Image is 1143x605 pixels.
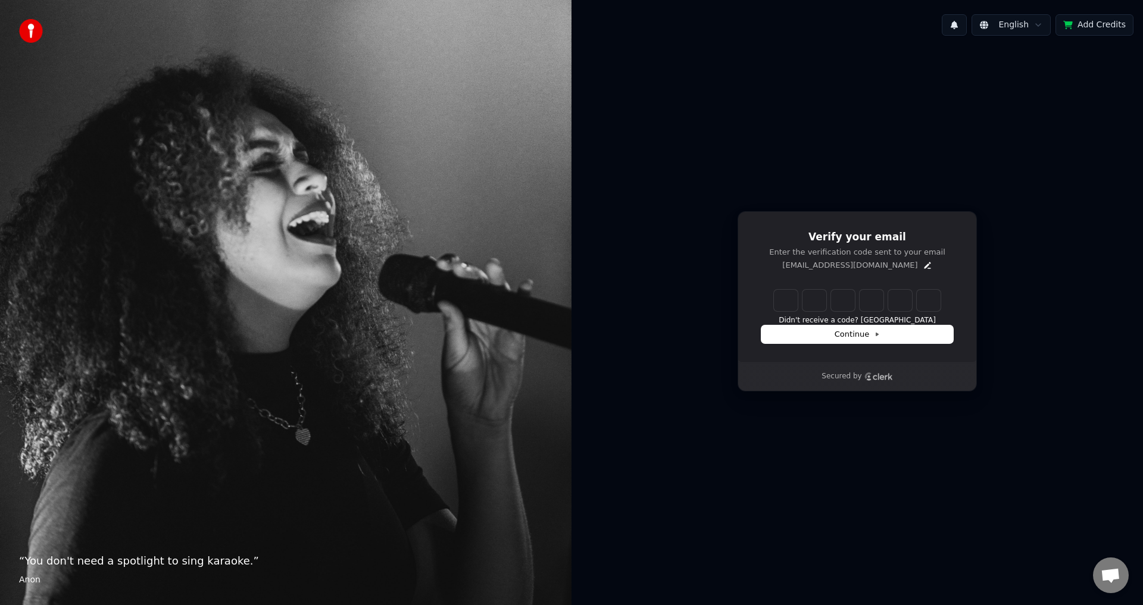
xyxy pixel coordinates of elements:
[19,553,552,569] p: “ You don't need a spotlight to sing karaoke. ”
[864,372,893,381] a: Clerk logo
[761,247,953,258] p: Enter the verification code sent to your email
[923,261,932,270] button: Edit
[835,329,880,340] span: Continue
[1055,14,1133,36] button: Add Credits
[782,260,917,271] p: [EMAIL_ADDRESS][DOMAIN_NAME]
[761,230,953,244] h1: Verify your email
[19,574,552,586] footer: Anon
[19,19,43,43] img: youka
[1093,557,1129,593] div: Open chat
[774,290,964,311] input: Enter verification code
[779,316,936,325] button: Didn't receive a code? [GEOGRAPHIC_DATA]
[761,325,953,343] button: Continue
[822,372,861,381] p: Secured by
